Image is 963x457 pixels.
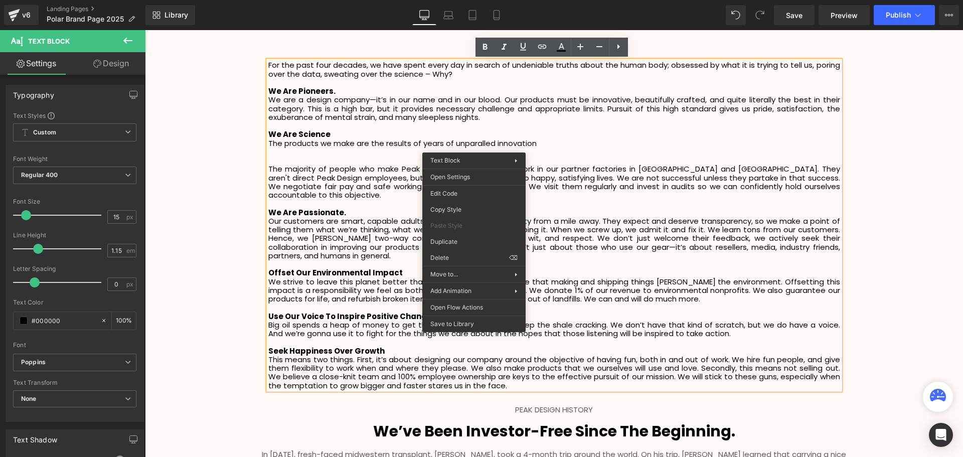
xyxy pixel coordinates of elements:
div: Open Intercom Messenger [929,423,953,447]
strong: Use Our Voice To Inspire Positive Change [123,281,287,291]
button: More [939,5,959,25]
span: Move to... [430,270,515,279]
div: Font Size [13,198,136,205]
span: Preview [831,10,858,21]
span: px [126,281,135,287]
b: None [21,395,37,402]
span: em [126,247,135,254]
button: Publish [874,5,935,25]
b: We Are Passionate. [123,177,201,188]
a: New Library [145,5,195,25]
b: Custom [33,128,56,137]
span: Publish [886,11,911,19]
div: Text Styles [13,111,136,119]
p: We strive to leave this planet better than we found it. We are aware that making and shipping thi... [123,247,695,273]
span: Library [165,11,188,20]
a: Preview [819,5,870,25]
span: Open Settings [430,173,518,182]
strong: Offset Our Environmental Impact [123,237,258,248]
p: This means two things. First, it’s about designing our company around the objective of having fun... [123,325,695,360]
div: v6 [20,9,33,22]
span: Copy Style [430,205,518,214]
a: Desktop [412,5,436,25]
span: Text Block [430,157,460,164]
span: Open Flow Actions [430,303,518,312]
span: Edit Code [430,189,518,198]
span: Polar Brand Page 2025 [47,15,124,23]
span: Our Story [373,3,446,25]
span: Add Animation [430,286,515,295]
div: Text Transform [13,379,136,386]
a: Mobile [485,5,509,25]
div: Text Color [13,299,136,306]
strong: We Are Pioneers. [123,56,191,66]
div: Text Shadow [13,430,57,444]
a: Tablet [460,5,485,25]
p: For the past four decades, we have spent every day in search of undeniable truths about the human... [123,31,695,48]
div: Typography [13,85,54,99]
input: Color [32,315,96,326]
p: The products we make are the results of years of unparalled innovation [123,109,695,117]
a: Landing Pages [47,5,145,13]
span: Save [786,10,802,21]
button: Redo [750,5,770,25]
span: ⌫ [509,253,518,262]
p: Big oil spends a heap of money to get their voice out there and keep the shale cracking. We don’t... [123,290,695,308]
b: We’ve Been Investor-Free Since The Beginning. [228,390,590,412]
b: We Are Science [123,99,186,109]
a: v6 [4,5,39,25]
span: In [DATE], fresh-faced midwestern transplant, [PERSON_NAME], took a 4-month trip around the world... [117,419,701,450]
span: Delete [430,253,509,262]
p: We are a design company—it’s in our name and in our blood. Our products must be innovative, beaut... [123,65,695,91]
div: Font Weight [13,156,136,163]
div: % [112,312,136,330]
span: Duplicate [430,237,518,246]
p: Our customers are smart, capable adults who can sniff out insincerity from a mile away. They expe... [123,187,695,230]
div: Font [13,342,136,349]
a: Design [75,52,147,75]
div: Letter Spacing [13,265,136,272]
span: px [126,214,135,220]
span: Paste Style [430,221,518,230]
p: The majority of people who make Peak Design products (500+) work in our partner factories in [GEO... [123,134,695,169]
b: Regular 400 [21,171,58,179]
strong: Seek Happiness Over Growth [123,316,240,326]
span: Text Block [28,37,70,45]
button: Undo [726,5,746,25]
i: Poppins [21,358,46,367]
a: Laptop [436,5,460,25]
div: Line Height [13,232,136,239]
span: Save to Library [430,320,518,329]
